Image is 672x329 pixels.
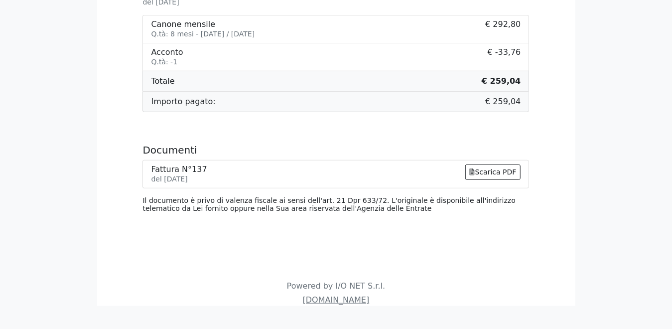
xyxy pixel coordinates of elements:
span: € 292,80 [485,19,521,39]
b: € 259,04 [482,76,521,86]
span: € -33,76 [488,47,521,67]
a: Scarica PDF [465,164,521,180]
span: Importo pagato: [151,96,215,108]
p: Powered by I/O NET S.r.l. [103,280,569,292]
small: Il documento è privo di valenza fiscale ai sensi dell'art. 21 Dpr 633/72. L'originale è disponibi... [142,196,515,212]
div: Canone mensile [151,19,255,29]
a: [DOMAIN_NAME] [303,295,370,305]
span: Totale [151,75,174,87]
span: € 259,04 [485,96,521,108]
div: Acconto [151,47,183,57]
small: Q.tà: -1 [151,58,177,66]
small: del [DATE] [151,175,187,183]
small: Q.tà: 8 mesi - [DATE] / [DATE] [151,30,255,38]
div: Fattura N°137 [151,164,207,174]
h5: Documenti [142,144,529,156]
